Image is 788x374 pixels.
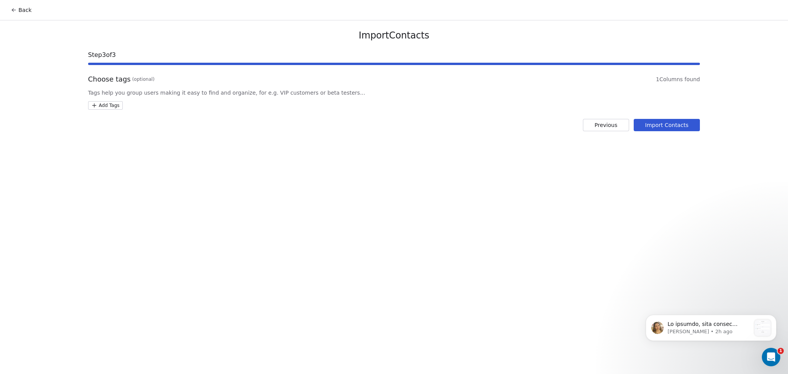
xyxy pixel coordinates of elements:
[762,348,780,366] iframe: Intercom live chat
[88,89,700,97] span: Tags help you group users making it easy to find and organize, for e.g. VIP customers or beta tes...
[88,101,123,110] button: Add Tags
[88,50,700,60] span: Step 3 of 3
[656,75,700,83] span: 1 Columns found
[359,30,429,41] span: Import Contacts
[634,119,700,131] button: Import Contacts
[132,76,154,82] span: (optional)
[778,348,784,354] span: 1
[583,119,629,131] button: Previous
[6,3,36,17] button: Back
[634,299,788,353] iframe: Intercom notifications message
[88,74,131,84] span: Choose tags
[33,29,117,36] p: Message from Harinder, sent 2h ago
